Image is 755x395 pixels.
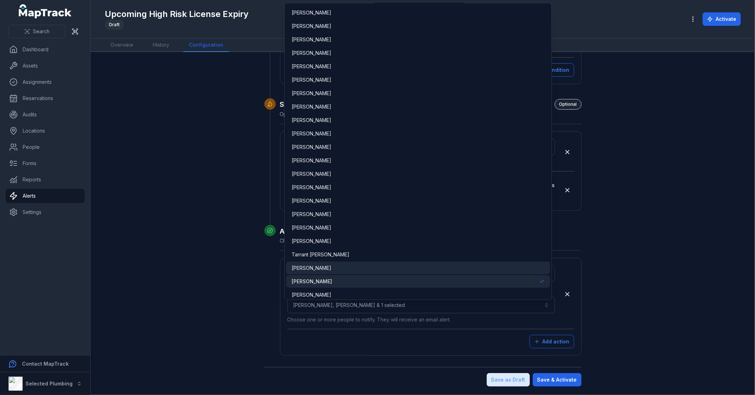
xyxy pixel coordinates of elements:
span: [PERSON_NAME] [292,117,331,124]
span: [PERSON_NAME] [292,90,331,97]
span: [PERSON_NAME] [292,265,331,272]
span: [PERSON_NAME] [292,9,331,16]
span: [PERSON_NAME] [292,170,331,178]
span: [PERSON_NAME] [292,291,331,298]
span: Tarrant [PERSON_NAME] [292,251,349,258]
button: [PERSON_NAME], [PERSON_NAME] & 1 selected [287,297,555,313]
span: [PERSON_NAME] [292,224,331,231]
span: [PERSON_NAME] [292,157,331,164]
span: [PERSON_NAME] [292,278,332,285]
span: [PERSON_NAME] [292,76,331,83]
span: [PERSON_NAME] [292,197,331,204]
span: [PERSON_NAME] [292,36,331,43]
span: [PERSON_NAME] [292,184,331,191]
span: [PERSON_NAME] [292,103,331,110]
span: [PERSON_NAME] [292,63,331,70]
span: [PERSON_NAME] [292,23,331,30]
span: [PERSON_NAME] [292,144,331,151]
div: [PERSON_NAME], [PERSON_NAME] & 1 selected [284,3,552,300]
span: [PERSON_NAME] [292,50,331,57]
span: [PERSON_NAME] [292,211,331,218]
span: [PERSON_NAME] [292,238,331,245]
span: [PERSON_NAME] [292,130,331,137]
